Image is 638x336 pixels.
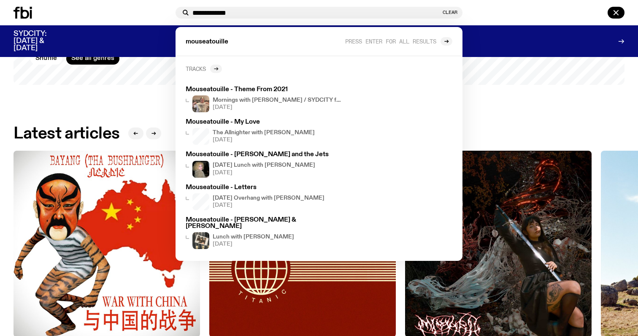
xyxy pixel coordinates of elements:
[186,87,341,93] h3: Mouseatouille - Theme From 2021
[30,53,62,65] button: Shuffle
[213,105,341,110] span: [DATE]
[192,95,209,112] img: Jim in the fbi studio, showing off their white SYDCITY t-shirt.
[213,137,315,143] span: [DATE]
[14,30,68,52] h3: SYDCITY: [DATE] & [DATE]
[182,116,344,148] a: Mouseatouille - My LoveThe Allnighter with [PERSON_NAME][DATE]
[186,39,228,45] span: mouseatouille
[182,181,344,214] a: Mouseatouille - Letters[DATE] Overhang with [PERSON_NAME][DATE]
[443,10,457,15] button: Clear
[66,53,119,65] a: See all genres
[213,241,294,247] span: [DATE]
[192,232,209,249] img: A polaroid of Ella Avni in the studio on top of the mixer which is also located in the studio.
[186,152,341,158] h3: Mouseatouille - [PERSON_NAME] and the Jets
[182,214,344,252] a: Mouseatouille - [PERSON_NAME] & [PERSON_NAME]A polaroid of Ella Avni in the studio on top of the ...
[186,217,341,230] h3: Mouseatouille - [PERSON_NAME] & [PERSON_NAME]
[182,83,344,116] a: Mouseatouille - Theme From 2021Jim in the fbi studio, showing off their white SYDCITY t-shirt.Mor...
[186,119,341,125] h3: Mouseatouille - My Love
[186,65,222,73] a: Tracks
[14,126,120,141] h2: Latest articles
[213,98,341,103] h4: Mornings with [PERSON_NAME] / SYDCITY fallout
[345,37,452,46] a: Press enter for all results
[182,148,344,181] a: Mouseatouille - [PERSON_NAME] and the JetsA digital camera photo of Zara looking to her right at ...
[213,130,315,135] h4: The Allnighter with [PERSON_NAME]
[186,65,206,72] h2: Tracks
[213,170,315,176] span: [DATE]
[213,195,324,201] h4: [DATE] Overhang with [PERSON_NAME]
[213,203,324,208] span: [DATE]
[213,163,315,168] h4: [DATE] Lunch with [PERSON_NAME]
[213,234,294,240] h4: Lunch with [PERSON_NAME]
[186,184,341,191] h3: Mouseatouille - Letters
[192,161,209,178] img: A digital camera photo of Zara looking to her right at the camera, smiling. She is wearing a ligh...
[345,38,436,44] span: Press enter for all results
